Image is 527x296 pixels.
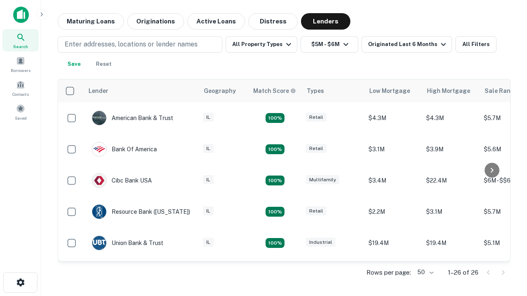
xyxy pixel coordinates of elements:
[306,206,326,216] div: Retail
[91,56,117,72] button: Reset
[92,173,152,188] div: Cibc Bank USA
[13,7,29,23] img: capitalize-icon.png
[92,236,106,250] img: picture
[364,227,422,259] td: $19.4M
[248,13,298,30] button: Distress
[15,115,27,121] span: Saved
[58,36,222,53] button: Enter addresses, locations or lender names
[89,86,108,96] div: Lender
[448,268,478,277] p: 1–26 of 26
[368,39,448,49] div: Originated Last 6 Months
[414,266,435,278] div: 50
[364,196,422,227] td: $2.2M
[2,53,39,75] a: Borrowers
[13,43,28,50] span: Search
[203,113,214,122] div: IL
[301,36,358,53] button: $5M - $6M
[364,102,422,134] td: $4.3M
[422,259,480,290] td: $4M
[301,13,350,30] button: Lenders
[427,86,470,96] div: High Mortgage
[92,142,157,157] div: Bank Of America
[369,86,410,96] div: Low Mortgage
[307,86,324,96] div: Types
[203,144,214,153] div: IL
[364,134,422,165] td: $3.1M
[92,173,106,187] img: picture
[187,13,245,30] button: Active Loans
[422,165,480,196] td: $22.4M
[266,207,284,217] div: Matching Properties: 4, hasApolloMatch: undefined
[302,79,364,102] th: Types
[2,77,39,99] a: Contacts
[226,36,297,53] button: All Property Types
[84,79,199,102] th: Lender
[306,175,339,185] div: Multifamily
[361,36,452,53] button: Originated Last 6 Months
[2,29,39,51] a: Search
[266,144,284,154] div: Matching Properties: 4, hasApolloMatch: undefined
[248,79,302,102] th: Capitalize uses an advanced AI algorithm to match your search with the best lender. The match sco...
[253,86,294,95] h6: Match Score
[364,165,422,196] td: $3.4M
[203,206,214,216] div: IL
[306,113,326,122] div: Retail
[58,13,124,30] button: Maturing Loans
[12,91,29,97] span: Contacts
[92,111,106,125] img: picture
[61,56,87,72] button: Save your search to get updates of matches that match your search criteria.
[366,268,411,277] p: Rows per page:
[422,196,480,227] td: $3.1M
[455,36,497,53] button: All Filters
[203,238,214,247] div: IL
[92,204,190,219] div: Resource Bank ([US_STATE])
[2,101,39,123] a: Saved
[92,205,106,219] img: picture
[422,79,480,102] th: High Mortgage
[65,39,198,49] p: Enter addresses, locations or lender names
[364,259,422,290] td: $4M
[306,144,326,153] div: Retail
[422,227,480,259] td: $19.4M
[422,134,480,165] td: $3.9M
[266,176,284,185] div: Matching Properties: 4, hasApolloMatch: undefined
[486,204,527,243] iframe: Chat Widget
[364,79,422,102] th: Low Mortgage
[204,86,236,96] div: Geography
[253,86,296,95] div: Capitalize uses an advanced AI algorithm to match your search with the best lender. The match sco...
[92,111,173,125] div: American Bank & Trust
[266,238,284,248] div: Matching Properties: 4, hasApolloMatch: undefined
[92,142,106,156] img: picture
[203,175,214,185] div: IL
[127,13,184,30] button: Originations
[306,238,336,247] div: Industrial
[92,236,163,250] div: Union Bank & Trust
[11,67,30,74] span: Borrowers
[199,79,248,102] th: Geography
[422,102,480,134] td: $4.3M
[266,113,284,123] div: Matching Properties: 7, hasApolloMatch: undefined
